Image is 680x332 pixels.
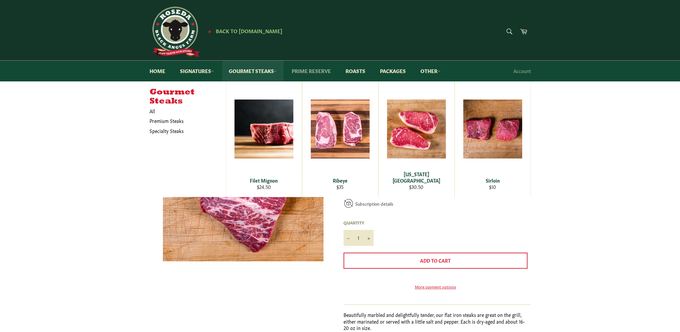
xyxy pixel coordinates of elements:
[216,27,282,34] span: Back to [DOMAIN_NAME]
[222,61,284,81] a: Gourmet Steaks
[383,171,450,184] div: [US_STATE][GEOGRAPHIC_DATA]
[383,184,450,190] div: $30.50
[208,28,211,34] span: ★
[302,81,378,197] a: Ribeye Ribeye $35
[173,61,221,81] a: Signatures
[306,177,374,184] div: Ribeye
[339,61,372,81] a: Roasts
[355,200,393,207] a: Subscription details
[234,99,293,158] img: Filet Mignon
[146,116,219,126] a: Premium Steaks
[344,220,374,225] label: Quantity
[344,253,527,269] button: Add to Cart
[311,99,370,158] img: Ribeye
[420,257,451,264] span: Add to Cart
[150,88,226,106] h5: Gourmet Steaks
[364,230,374,246] button: Increase item quantity by one
[143,61,172,81] a: Home
[459,184,526,190] div: $10
[387,99,446,158] img: New York Strip
[150,7,200,57] img: Roseda Beef
[285,61,337,81] a: Prime Reserve
[306,184,374,190] div: $35
[344,230,354,246] button: Reduce item quantity by one
[414,61,447,81] a: Other
[230,184,297,190] div: $24.50
[344,284,527,289] a: More payment options
[146,126,219,136] a: Specialty Steaks
[230,177,297,184] div: Filet Mignon
[455,81,531,197] a: Sirloin Sirloin $10
[226,81,302,197] a: Filet Mignon Filet Mignon $24.50
[373,61,412,81] a: Packages
[510,61,534,81] a: Account
[463,99,522,158] img: Sirloin
[378,81,455,197] a: New York Strip [US_STATE][GEOGRAPHIC_DATA] $30.50
[146,106,226,116] a: All
[204,28,282,34] a: ★ Back to [DOMAIN_NAME]
[344,312,531,331] p: Beautifully marbled and delightfully tender, our flat iron steaks are great on the grill, either ...
[459,177,526,184] div: Sirloin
